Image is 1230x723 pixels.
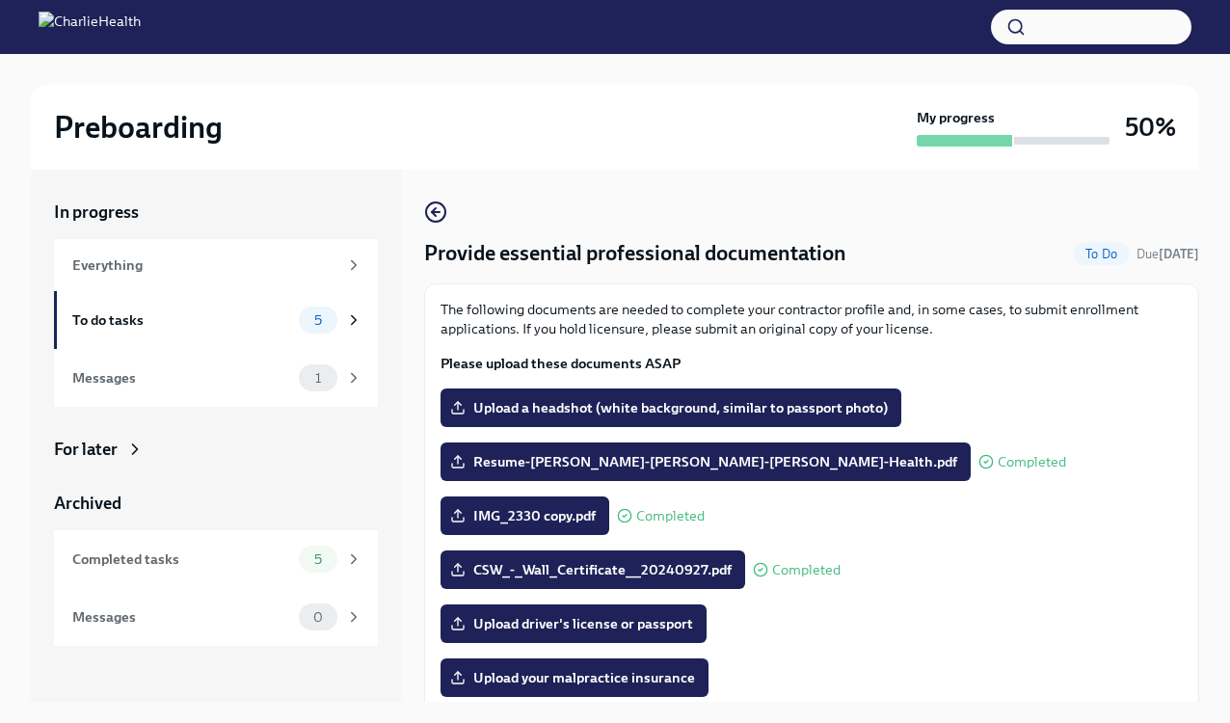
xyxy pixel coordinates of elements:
span: Upload a headshot (white background, similar to passport photo) [454,398,888,417]
span: Completed [998,455,1066,469]
h3: 50% [1125,110,1176,145]
label: Upload a headshot (white background, similar to passport photo) [441,388,901,427]
div: Completed tasks [72,549,291,570]
span: Completed [636,509,705,523]
div: Messages [72,367,291,388]
span: Upload driver's license or passport [454,614,693,633]
a: Completed tasks5 [54,530,378,588]
a: Messages1 [54,349,378,407]
span: To Do [1074,247,1129,261]
label: Resume-[PERSON_NAME]-[PERSON_NAME]-[PERSON_NAME]-Health.pdf [441,442,971,481]
img: CharlieHealth [39,12,141,42]
span: 0 [302,610,334,625]
a: Messages0 [54,588,378,646]
a: To do tasks5 [54,291,378,349]
div: Messages [72,606,291,628]
strong: [DATE] [1159,247,1199,261]
span: IMG_2330 copy.pdf [454,506,596,525]
div: For later [54,438,118,461]
span: 5 [303,552,334,567]
a: In progress [54,201,378,224]
span: August 23rd, 2025 09:00 [1136,245,1199,263]
span: Completed [772,563,841,577]
label: IMG_2330 copy.pdf [441,496,609,535]
div: Everything [72,254,337,276]
a: Archived [54,492,378,515]
span: 1 [304,371,333,386]
span: CSW_-_Wall_Certificate__20240927.pdf [454,560,732,579]
a: For later [54,438,378,461]
h2: Preboarding [54,108,223,147]
h4: Provide essential professional documentation [424,239,846,268]
strong: My progress [917,108,995,127]
a: Everything [54,239,378,291]
span: 5 [303,313,334,328]
p: The following documents are needed to complete your contractor profile and, in some cases, to sub... [441,300,1183,338]
div: To do tasks [72,309,291,331]
label: Upload your malpractice insurance [441,658,709,697]
label: CSW_-_Wall_Certificate__20240927.pdf [441,550,745,589]
label: Upload driver's license or passport [441,604,707,643]
strong: Please upload these documents ASAP [441,355,681,372]
span: Resume-[PERSON_NAME]-[PERSON_NAME]-[PERSON_NAME]-Health.pdf [454,452,957,471]
span: Upload your malpractice insurance [454,668,695,687]
span: Due [1136,247,1199,261]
